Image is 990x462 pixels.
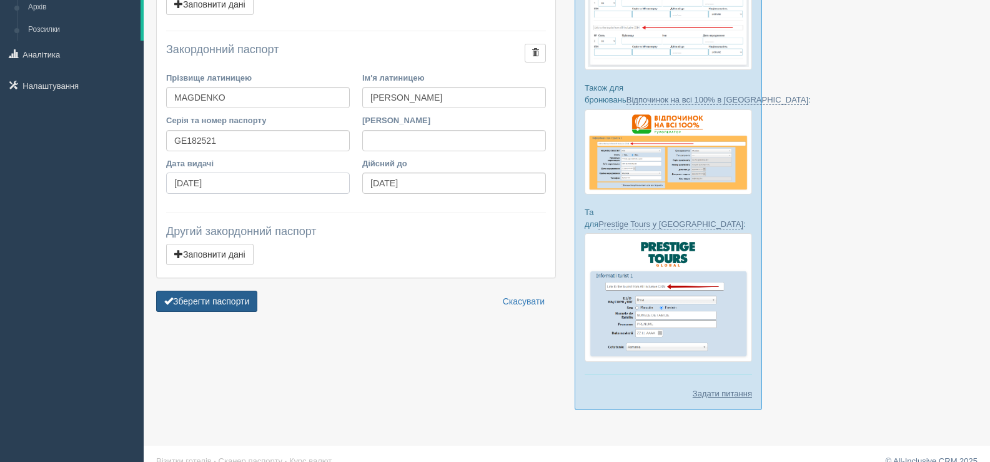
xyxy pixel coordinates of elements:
a: Відпочинок на всі 100% в [GEOGRAPHIC_DATA] [626,95,808,105]
img: prestige-tours-booking-form-crm-for-travel-agents.png [585,233,752,362]
p: Та для : [585,206,752,230]
label: Ім'я латиницею [362,72,546,84]
label: Прізвище латиницею [166,72,350,84]
label: [PERSON_NAME] [362,114,546,126]
label: Дійсний до [362,158,546,169]
h4: Другий закордонний паспорт [166,226,546,238]
label: Дата видачі [166,158,350,169]
a: Prestige Tours у [GEOGRAPHIC_DATA] [598,219,743,229]
a: Розсилки [22,19,141,41]
a: Задати питання [693,388,752,399]
button: Заповнити дані [166,244,254,265]
h4: Закордонний паспорт [166,44,546,66]
a: Скасувати [495,291,553,312]
img: otdihnavse100--%D1%84%D0%BE%D1%80%D0%BC%D0%B0-%D0%B1%D1%80%D0%BE%D0%BD%D0%B8%D1%80%D0%BE%D0%B2%D0... [585,109,752,194]
button: Зберегти паспорти [156,291,257,312]
label: Серія та номер паспорту [166,114,350,126]
p: Також для бронювань : [585,82,752,106]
